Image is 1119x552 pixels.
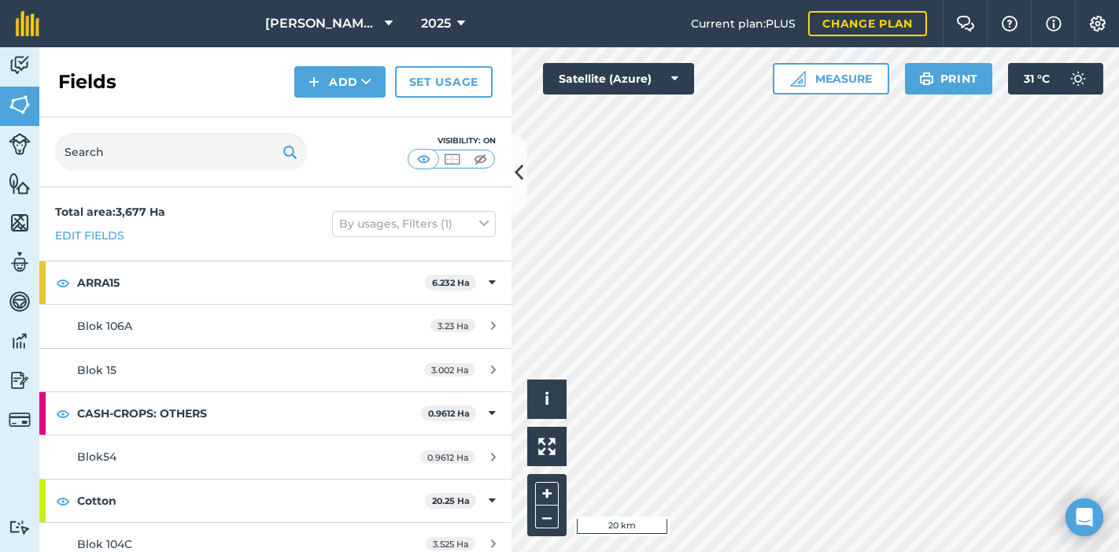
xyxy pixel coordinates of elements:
button: i [527,380,567,419]
img: fieldmargin Logo [16,11,39,36]
button: 31 °C [1008,63,1103,94]
strong: ARRA15 [77,261,425,304]
img: A question mark icon [1000,16,1019,31]
a: Blok 153.002 Ha [39,349,511,391]
img: svg+xml;base64,PHN2ZyB4bWxucz0iaHR0cDovL3d3dy53My5vcmcvMjAwMC9zdmciIHdpZHRoPSIxOCIgaGVpZ2h0PSIyNC... [56,491,70,510]
span: 31 ° C [1024,63,1050,94]
img: svg+xml;base64,PD94bWwgdmVyc2lvbj0iMS4wIiBlbmNvZGluZz0idXRmLTgiPz4KPCEtLSBHZW5lcmF0b3I6IEFkb2JlIE... [9,133,31,155]
img: svg+xml;base64,PD94bWwgdmVyc2lvbj0iMS4wIiBlbmNvZGluZz0idXRmLTgiPz4KPCEtLSBHZW5lcmF0b3I6IEFkb2JlIE... [9,369,31,392]
img: Four arrows, one pointing top left, one top right, one bottom right and the last bottom left [538,438,556,455]
img: svg+xml;base64,PD94bWwgdmVyc2lvbj0iMS4wIiBlbmNvZGluZz0idXRmLTgiPz4KPCEtLSBHZW5lcmF0b3I6IEFkb2JlIE... [9,520,31,535]
button: Satellite (Azure) [543,63,694,94]
span: Blok 104C [77,537,132,551]
img: svg+xml;base64,PHN2ZyB4bWxucz0iaHR0cDovL3d3dy53My5vcmcvMjAwMC9zdmciIHdpZHRoPSI1NiIgaGVpZ2h0PSI2MC... [9,93,31,117]
img: svg+xml;base64,PHN2ZyB4bWxucz0iaHR0cDovL3d3dy53My5vcmcvMjAwMC9zdmciIHdpZHRoPSI1MCIgaGVpZ2h0PSI0MC... [471,151,490,167]
img: svg+xml;base64,PHN2ZyB4bWxucz0iaHR0cDovL3d3dy53My5vcmcvMjAwMC9zdmciIHdpZHRoPSIxNCIgaGVpZ2h0PSIyNC... [308,72,319,91]
div: ARRA156.232 Ha [39,261,511,304]
img: svg+xml;base64,PHN2ZyB4bWxucz0iaHR0cDovL3d3dy53My5vcmcvMjAwMC9zdmciIHdpZHRoPSIxOSIgaGVpZ2h0PSIyNC... [283,143,297,161]
span: 3.002 Ha [424,363,475,376]
button: Print [905,63,993,94]
img: svg+xml;base64,PHN2ZyB4bWxucz0iaHR0cDovL3d3dy53My5vcmcvMjAwMC9zdmciIHdpZHRoPSI1NiIgaGVpZ2h0PSI2MC... [9,172,31,195]
img: A cog icon [1088,16,1107,31]
strong: 6.232 Ha [432,277,470,288]
strong: 0.9612 Ha [428,408,470,419]
img: Ruler icon [790,71,806,87]
span: 2025 [421,14,451,33]
img: svg+xml;base64,PHN2ZyB4bWxucz0iaHR0cDovL3d3dy53My5vcmcvMjAwMC9zdmciIHdpZHRoPSI1NiIgaGVpZ2h0PSI2MC... [9,211,31,235]
span: [PERSON_NAME] en [PERSON_NAME] [265,14,379,33]
span: 3.525 Ha [426,537,475,550]
div: Open Intercom Messenger [1065,498,1103,536]
img: svg+xml;base64,PD94bWwgdmVyc2lvbj0iMS4wIiBlbmNvZGluZz0idXRmLTgiPz4KPCEtLSBHZW5lcmF0b3I6IEFkb2JlIE... [9,54,31,77]
img: svg+xml;base64,PD94bWwgdmVyc2lvbj0iMS4wIiBlbmNvZGluZz0idXRmLTgiPz4KPCEtLSBHZW5lcmF0b3I6IEFkb2JlIE... [9,409,31,431]
a: Blok540.9612 Ha [39,435,511,478]
input: Search [55,133,307,171]
button: + [535,482,559,506]
button: – [535,506,559,528]
a: Blok 106A3.23 Ha [39,305,511,347]
a: Change plan [808,11,927,36]
img: svg+xml;base64,PHN2ZyB4bWxucz0iaHR0cDovL3d3dy53My5vcmcvMjAwMC9zdmciIHdpZHRoPSI1MCIgaGVpZ2h0PSI0MC... [442,151,462,167]
button: Measure [773,63,889,94]
div: CASH-CROPS: OTHERS0.9612 Ha [39,392,511,435]
img: svg+xml;base64,PHN2ZyB4bWxucz0iaHR0cDovL3d3dy53My5vcmcvMjAwMC9zdmciIHdpZHRoPSIxOCIgaGVpZ2h0PSIyNC... [56,273,70,292]
span: Blok54 [77,450,116,464]
img: svg+xml;base64,PHN2ZyB4bWxucz0iaHR0cDovL3d3dy53My5vcmcvMjAwMC9zdmciIHdpZHRoPSI1MCIgaGVpZ2h0PSI0MC... [414,151,434,167]
div: Cotton20.25 Ha [39,480,511,522]
div: Visibility: On [408,135,496,147]
strong: Total area : 3,677 Ha [55,205,165,219]
strong: 20.25 Ha [432,495,470,506]
img: svg+xml;base64,PD94bWwgdmVyc2lvbj0iMS4wIiBlbmNvZGluZz0idXRmLTgiPz4KPCEtLSBHZW5lcmF0b3I6IEFkb2JlIE... [9,290,31,313]
img: svg+xml;base64,PD94bWwgdmVyc2lvbj0iMS4wIiBlbmNvZGluZz0idXRmLTgiPz4KPCEtLSBHZW5lcmF0b3I6IEFkb2JlIE... [9,250,31,274]
img: svg+xml;base64,PHN2ZyB4bWxucz0iaHR0cDovL3d3dy53My5vcmcvMjAwMC9zdmciIHdpZHRoPSIxOSIgaGVpZ2h0PSIyNC... [919,69,934,88]
span: 3.23 Ha [430,319,475,332]
span: Blok 15 [77,363,116,377]
span: i [545,389,549,409]
span: 0.9612 Ha [420,450,475,464]
strong: CASH-CROPS: OTHERS [77,392,421,435]
button: By usages, Filters (1) [332,211,496,236]
span: Blok 106A [77,319,132,333]
strong: Cotton [77,480,425,522]
img: svg+xml;base64,PHN2ZyB4bWxucz0iaHR0cDovL3d3dy53My5vcmcvMjAwMC9zdmciIHdpZHRoPSIxNyIgaGVpZ2h0PSIxNy... [1046,14,1062,33]
img: svg+xml;base64,PHN2ZyB4bWxucz0iaHR0cDovL3d3dy53My5vcmcvMjAwMC9zdmciIHdpZHRoPSIxOCIgaGVpZ2h0PSIyNC... [56,404,70,423]
h2: Fields [58,69,116,94]
img: svg+xml;base64,PD94bWwgdmVyc2lvbj0iMS4wIiBlbmNvZGluZz0idXRmLTgiPz4KPCEtLSBHZW5lcmF0b3I6IEFkb2JlIE... [9,329,31,353]
button: Add [294,66,386,98]
img: svg+xml;base64,PD94bWwgdmVyc2lvbj0iMS4wIiBlbmNvZGluZz0idXRmLTgiPz4KPCEtLSBHZW5lcmF0b3I6IEFkb2JlIE... [1062,63,1094,94]
a: Edit fields [55,227,124,244]
img: Two speech bubbles overlapping with the left bubble in the forefront [956,16,975,31]
span: Current plan : PLUS [691,15,796,32]
a: Set usage [395,66,493,98]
